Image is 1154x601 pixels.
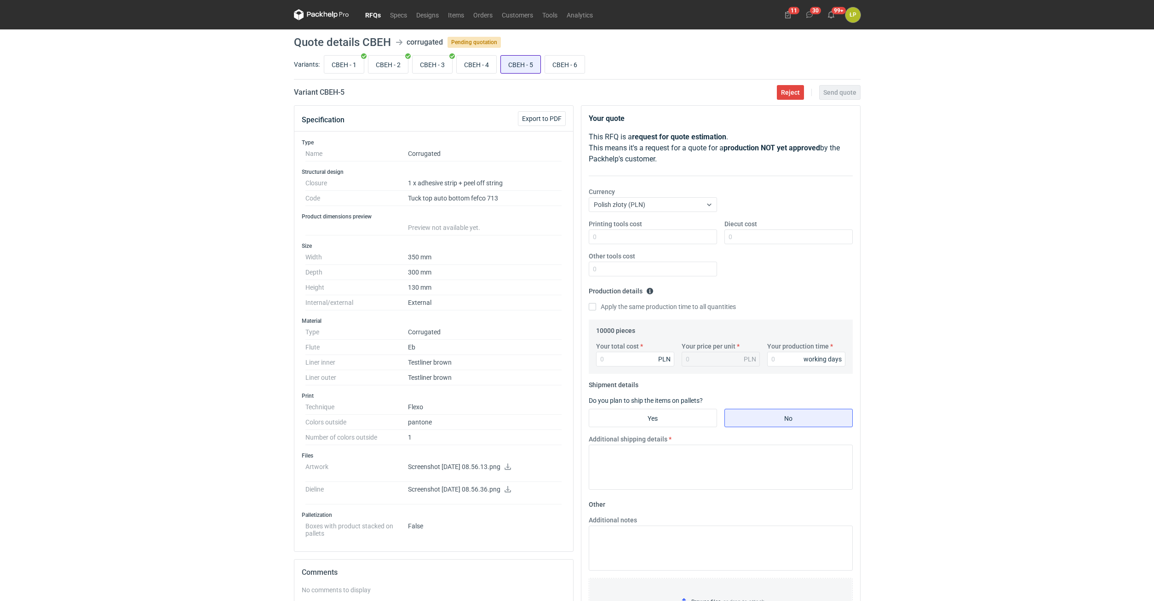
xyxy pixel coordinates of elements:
label: Yes [589,409,717,427]
div: No comments to display [302,585,566,595]
label: CBEH - 4 [456,55,497,74]
dd: 130 mm [408,280,562,295]
a: Designs [412,9,443,20]
a: RFQs [361,9,385,20]
span: Send quote [823,89,856,96]
h3: Material [302,317,566,325]
label: Additional shipping details [589,435,667,444]
dt: Code [305,191,408,206]
a: Specs [385,9,412,20]
span: Polish złoty (PLN) [594,201,645,208]
dt: Closure [305,176,408,191]
dt: Depth [305,265,408,280]
label: Other tools cost [589,252,635,261]
dd: 1 [408,430,562,445]
label: Additional notes [589,515,637,525]
a: Tools [538,9,562,20]
dt: Name [305,146,408,161]
button: 11 [781,7,795,22]
dt: Colors outside [305,415,408,430]
label: Your production time [767,342,829,351]
span: Export to PDF [522,115,562,122]
a: Customers [497,9,538,20]
dd: 350 mm [408,250,562,265]
input: 0 [724,229,853,244]
label: Variants: [294,60,320,69]
button: Specification [302,109,344,131]
label: Printing tools cost [589,219,642,229]
span: Pending quotation [448,37,501,48]
strong: request for quote estimation [632,132,726,141]
dd: Flexo [408,400,562,415]
input: 0 [589,229,717,244]
div: PLN [744,355,756,364]
dd: pantone [408,415,562,430]
svg: Packhelp Pro [294,9,349,20]
label: Apply the same production time to all quantities [589,302,736,311]
button: ŁP [845,7,861,23]
legend: Other [589,497,605,508]
dt: Height [305,280,408,295]
p: Screenshot [DATE] 08.56.13.png [408,463,562,471]
h2: Variant CBEH - 5 [294,87,344,98]
label: Currency [589,187,615,196]
dd: Corrugated [408,325,562,340]
dd: 300 mm [408,265,562,280]
dt: Type [305,325,408,340]
input: 0 [596,352,674,366]
dt: Liner outer [305,370,408,385]
dd: Corrugated [408,146,562,161]
strong: Your quote [589,114,625,123]
strong: production NOT yet approved [723,143,820,152]
h3: Product dimensions preview [302,213,566,220]
dt: Dieline [305,482,408,504]
dt: Flute [305,340,408,355]
dt: Technique [305,400,408,415]
input: 0 [589,262,717,276]
p: Screenshot [DATE] 08.56.36.png [408,486,562,494]
dd: 1 x adhesive strip + peel off string [408,176,562,191]
a: Orders [469,9,497,20]
button: 99+ [824,7,838,22]
button: Reject [777,85,804,100]
dd: False [408,519,562,537]
legend: Production details [589,284,654,295]
div: Łukasz Postawa [845,7,861,23]
a: Items [443,9,469,20]
h2: Comments [302,567,566,578]
dd: Testliner brown [408,355,562,370]
dt: Artwork [305,459,408,482]
dd: Testliner brown [408,370,562,385]
div: working days [804,355,842,364]
label: CBEH - 6 [545,55,585,74]
a: Analytics [562,9,597,20]
dt: Boxes with product stacked on pallets [305,519,408,537]
dt: Number of colors outside [305,430,408,445]
label: CBEH - 3 [412,55,453,74]
h3: Files [302,452,566,459]
label: Do you plan to ship the items on pallets? [589,397,703,404]
button: Export to PDF [518,111,566,126]
h3: Structural design [302,168,566,176]
h3: Palletization [302,511,566,519]
input: 0 [767,352,845,366]
label: Diecut cost [724,219,757,229]
span: Preview not available yet. [408,224,480,231]
dd: Eb [408,340,562,355]
label: No [724,409,853,427]
dd: Tuck top auto bottom fefco 713 [408,191,562,206]
div: corrugated [407,37,443,48]
label: CBEH - 1 [324,55,364,74]
h3: Type [302,139,566,146]
dt: Width [305,250,408,265]
dd: External [408,295,562,310]
h3: Size [302,242,566,250]
div: PLN [658,355,671,364]
span: Reject [781,89,800,96]
h1: Quote details CBEH [294,37,391,48]
button: 30 [802,7,817,22]
label: Your price per unit [682,342,735,351]
button: Send quote [819,85,861,100]
legend: 10000 pieces [596,323,635,334]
